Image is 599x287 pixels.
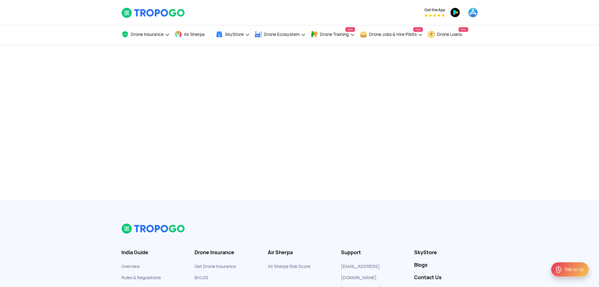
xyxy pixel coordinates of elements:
img: playstore [450,7,460,17]
a: [EMAIL_ADDRESS][DOMAIN_NAME] [341,264,380,280]
a: Drone TrainingNew [311,25,355,44]
span: New [413,27,423,32]
span: New [459,27,468,32]
a: Blogs [414,262,478,268]
h3: India Guide [121,250,185,256]
div: Talk to Us [565,266,584,273]
img: App Raking [424,14,445,17]
span: Get the App [424,7,445,12]
span: Air Sherpa [184,32,205,37]
a: Drone Insurance [121,25,170,44]
a: Air Sherpa Risk Score [268,264,310,269]
span: New [345,27,355,32]
a: Air Sherpa [175,25,211,44]
span: Drone Insurance [131,32,164,37]
a: Drone Ecosystem [255,25,306,44]
h3: Air Sherpa [268,250,332,256]
span: Drone Loans [437,32,462,37]
h3: Drone Insurance [195,250,258,256]
a: Contact Us [414,275,478,281]
h3: Support [341,250,405,256]
a: Drone LoansNew [428,25,468,44]
a: Get Drone Insurance [195,264,236,269]
img: logo [121,223,185,234]
a: Rules & Regulations [121,275,161,280]
a: SkyStore [414,250,478,256]
img: ic_Support.svg [555,266,562,273]
span: Drone Jobs & Hire Pilots [369,32,417,37]
img: TropoGo Logo [121,7,185,18]
a: Overview [121,264,140,269]
a: SkyStore [216,25,250,44]
a: Drone Jobs & Hire PilotsNew [360,25,423,44]
span: SkyStore [225,32,244,37]
span: Drone Training [320,32,349,37]
span: Drone Ecosystem [264,32,300,37]
img: appstore [468,7,478,17]
a: BVLOS [195,275,208,280]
